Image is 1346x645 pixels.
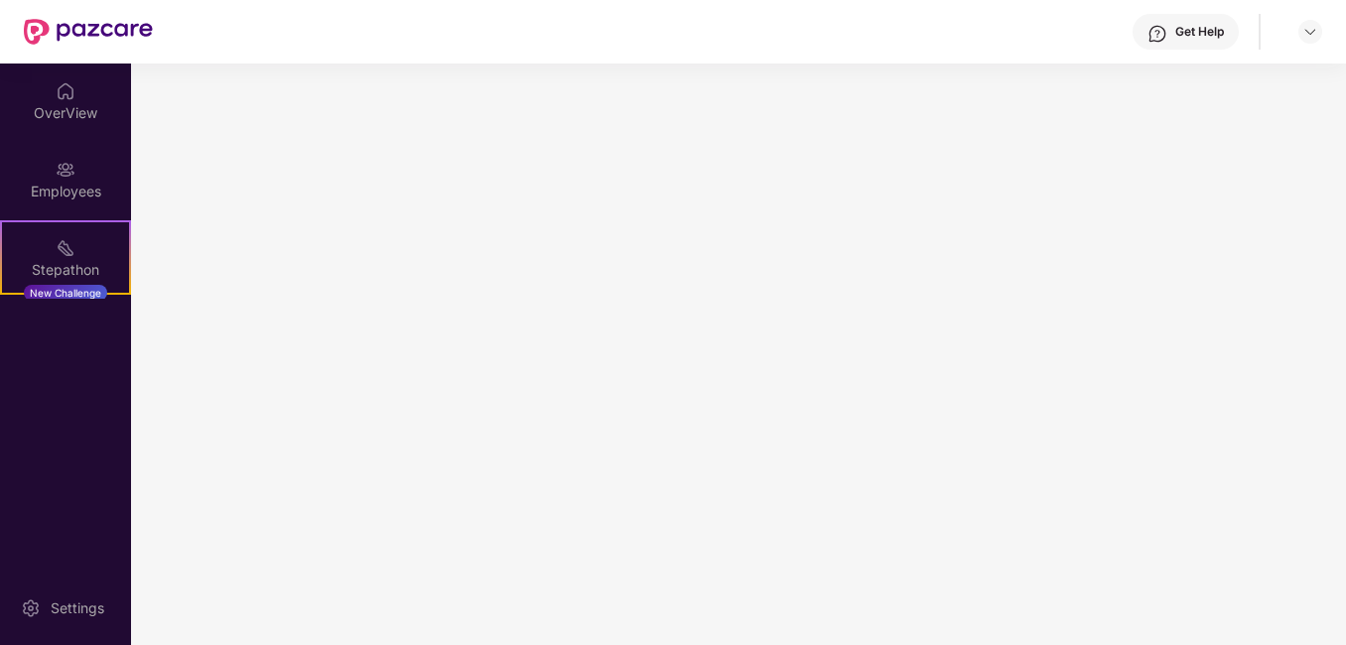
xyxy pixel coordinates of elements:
[1302,24,1318,40] img: svg+xml;base64,PHN2ZyBpZD0iRHJvcGRvd24tMzJ4MzIiIHhtbG5zPSJodHRwOi8vd3d3LnczLm9yZy8yMDAwL3N2ZyIgd2...
[1147,24,1167,44] img: svg+xml;base64,PHN2ZyBpZD0iSGVscC0zMngzMiIgeG1sbnM9Imh0dHA6Ly93d3cudzMub3JnLzIwMDAvc3ZnIiB3aWR0aD...
[24,285,107,301] div: New Challenge
[56,81,75,101] img: svg+xml;base64,PHN2ZyBpZD0iSG9tZSIgeG1sbnM9Imh0dHA6Ly93d3cudzMub3JnLzIwMDAvc3ZnIiB3aWR0aD0iMjAiIG...
[1175,24,1224,40] div: Get Help
[24,19,153,45] img: New Pazcare Logo
[56,160,75,180] img: svg+xml;base64,PHN2ZyBpZD0iRW1wbG95ZWVzIiB4bWxucz0iaHR0cDovL3d3dy53My5vcmcvMjAwMC9zdmciIHdpZHRoPS...
[45,598,110,618] div: Settings
[21,598,41,618] img: svg+xml;base64,PHN2ZyBpZD0iU2V0dGluZy0yMHgyMCIgeG1sbnM9Imh0dHA6Ly93d3cudzMub3JnLzIwMDAvc3ZnIiB3aW...
[56,238,75,258] img: svg+xml;base64,PHN2ZyB4bWxucz0iaHR0cDovL3d3dy53My5vcmcvMjAwMC9zdmciIHdpZHRoPSIyMSIgaGVpZ2h0PSIyMC...
[2,260,129,280] div: Stepathon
